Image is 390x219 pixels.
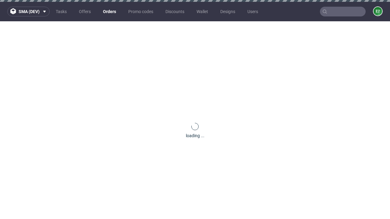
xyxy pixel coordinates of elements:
div: loading ... [186,133,204,139]
a: Tasks [52,7,70,16]
a: Discounts [162,7,188,16]
button: sma (dev) [7,7,50,16]
a: Promo codes [125,7,157,16]
span: sma (dev) [19,9,40,14]
figcaption: e2 [374,7,382,16]
a: Offers [75,7,94,16]
a: Designs [217,7,239,16]
a: Users [244,7,262,16]
a: Wallet [193,7,212,16]
a: Orders [99,7,120,16]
